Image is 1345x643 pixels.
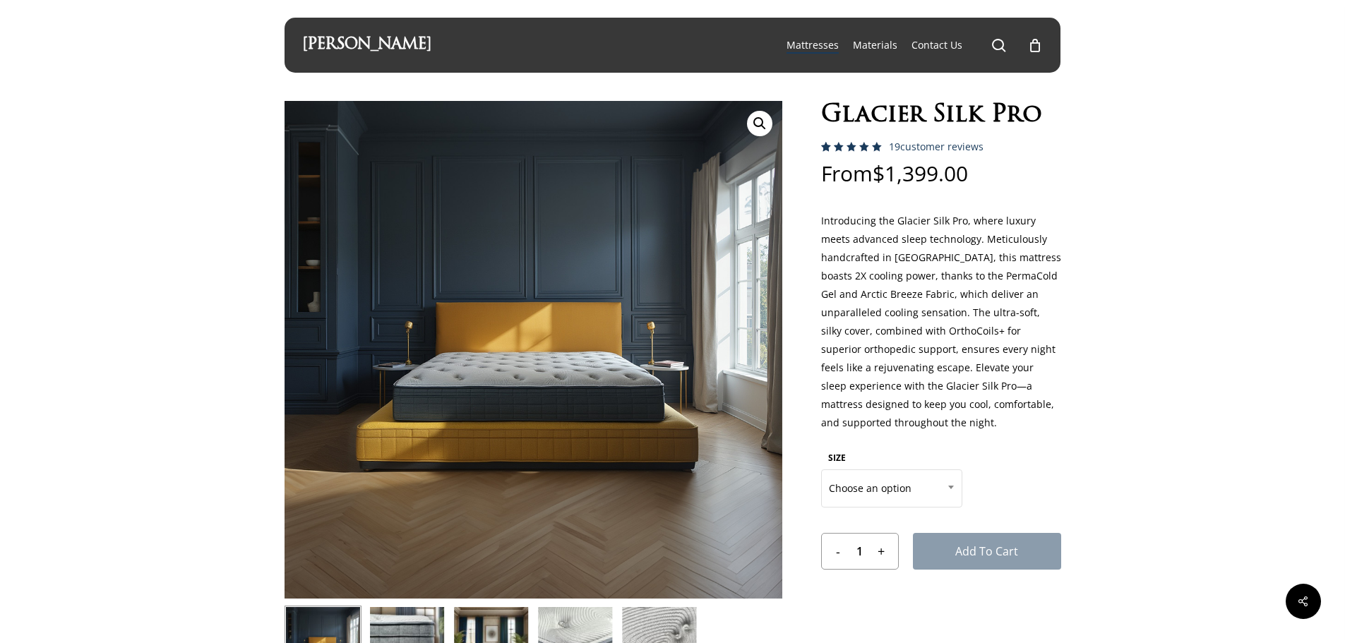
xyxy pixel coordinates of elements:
a: Materials [853,38,897,52]
a: Contact Us [911,38,962,52]
h1: Glacier Silk Pro [821,101,1061,131]
span: Rated out of 5 based on customer ratings [821,142,882,211]
p: Introducing the Glacier Silk Pro, where luxury meets advanced sleep technology. Meticulously hand... [821,212,1061,447]
a: View full-screen image gallery [747,111,772,136]
img: Glacier Silk Pro Condo Shoot Main [285,101,782,599]
a: [PERSON_NAME] [302,37,431,53]
a: 19customer reviews [889,141,984,152]
nav: Main Menu [779,18,1043,73]
label: SIZE [828,452,846,464]
input: Product quantity [846,534,873,569]
a: Mattresses [787,38,839,52]
span: 19 [889,140,900,153]
div: Rated 5.00 out of 5 [821,142,882,152]
a: Cart [1027,37,1043,53]
input: + [873,534,898,569]
input: - [822,534,847,569]
p: From [821,163,1061,212]
span: $ [873,159,885,188]
span: Choose an option [822,474,962,503]
span: Choose an option [821,469,962,507]
button: Add to cart [913,533,1061,570]
bdi: 1,399.00 [873,159,968,188]
span: 18 [821,142,836,165]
